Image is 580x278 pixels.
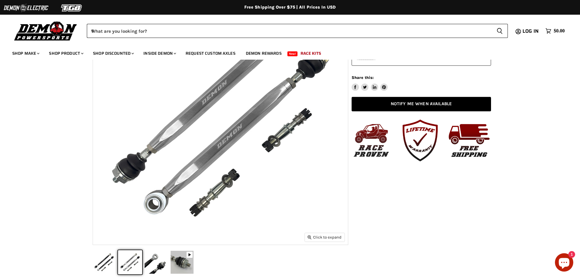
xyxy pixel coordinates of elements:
[241,47,286,60] a: Demon Rewards
[520,28,542,34] a: Log in
[305,233,345,241] button: Click to expand
[118,250,142,274] button: Yamaha Wolverine RMAX2 Demon Xtreme Heavy Duty Tie Rod Race Spec thumbnail
[3,2,49,14] img: Demon Electric Logo 2
[296,47,326,60] a: Race Kits
[492,24,508,38] button: Search
[181,47,240,60] a: Request Custom Axles
[397,117,443,163] img: Lifte_Time_Warranty.png
[46,5,535,10] div: Free Shipping Over $75 | All Prices In USD
[542,27,568,35] a: $0.00
[8,45,563,60] ul: Main menu
[170,250,194,274] button: Yamaha Wolverine RMAX2 Demon Xtreme Heavy Duty Tie Rod Race Spec thumbnail
[553,253,575,273] inbox-online-store-chat: Shopify online store chat
[308,235,342,239] span: Click to expand
[8,47,43,60] a: Shop Make
[554,28,565,34] span: $0.00
[49,2,95,14] img: TGB Logo 2
[352,75,388,91] aside: Share this:
[352,75,374,80] span: Share this:
[287,51,298,56] span: New!
[87,24,492,38] input: When autocomplete results are available use up and down arrows to review and enter to select
[88,47,138,60] a: Shop Discounted
[144,250,168,274] button: Yamaha Wolverine RMAX2 Demon Xtreme Heavy Duty Tie Rod Race Spec thumbnail
[348,117,394,163] img: Race_Proven.jpg
[139,47,180,60] a: Inside Demon
[92,250,116,274] button: Yamaha Wolverine RMAX2 Demon Xtreme Heavy Duty Tie Rod Race Spec thumbnail
[446,117,492,163] img: Free_Shipping.png
[12,20,79,42] img: Demon Powersports
[87,24,508,38] form: Product
[523,27,539,35] span: Log in
[352,97,491,111] a: Notify Me When Available
[44,47,87,60] a: Shop Product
